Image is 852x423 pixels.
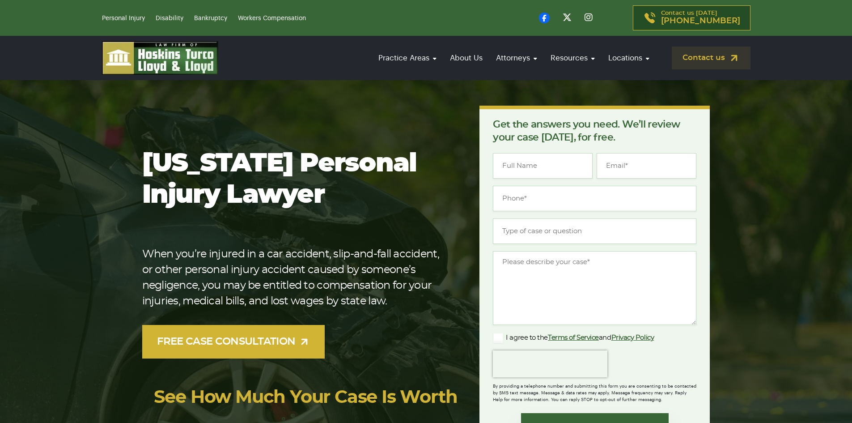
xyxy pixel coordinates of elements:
[661,10,740,26] p: Contact us [DATE]
[493,186,696,211] input: Phone*
[633,5,750,30] a: Contact us [DATE][PHONE_NUMBER]
[548,334,599,341] a: Terms of Service
[611,334,654,341] a: Privacy Policy
[493,118,696,144] p: Get the answers you need. We’ll review your case [DATE], for free.
[493,218,696,244] input: Type of case or question
[661,17,740,26] span: [PHONE_NUMBER]
[142,325,325,359] a: FREE CASE CONSULTATION
[604,45,654,71] a: Locations
[445,45,487,71] a: About Us
[299,336,310,347] img: arrow-up-right-light.svg
[492,45,542,71] a: Attorneys
[597,153,696,179] input: Email*
[154,389,458,406] a: See How Much Your Case Is Worth
[493,350,607,377] iframe: reCAPTCHA
[102,15,145,21] a: Personal Injury
[194,15,227,21] a: Bankruptcy
[493,153,593,179] input: Full Name
[142,148,451,211] h1: [US_STATE] Personal Injury Lawyer
[493,333,654,343] label: I agree to the and
[546,45,599,71] a: Resources
[672,47,750,69] a: Contact us
[238,15,306,21] a: Workers Compensation
[493,377,696,403] div: By providing a telephone number and submitting this form you are consenting to be contacted by SM...
[156,15,183,21] a: Disability
[102,41,218,75] img: logo
[142,247,451,309] p: When you’re injured in a car accident, slip-and-fall accident, or other personal injury accident ...
[374,45,441,71] a: Practice Areas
